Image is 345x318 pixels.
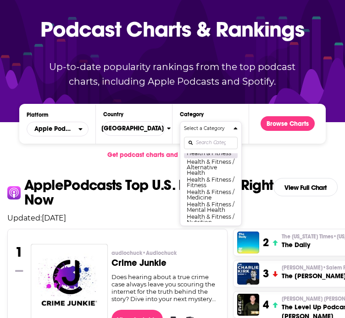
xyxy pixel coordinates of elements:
h3: Crime Junkie [111,259,220,268]
a: Get podcast charts and rankings via API [100,144,245,166]
img: The Daily [237,232,259,253]
div: Does hearing about a true crime case always leave you scouring the internet for the truth behind ... [111,273,220,302]
button: Categories [180,121,242,226]
p: audiochuck • Audiochuck [111,249,220,257]
span: [GEOGRAPHIC_DATA] [94,121,167,136]
input: Search Categories... [184,137,238,149]
h3: 4 [263,298,269,312]
p: Up-to-date popularity rankings from the top podcast charts, including Apple Podcasts and Spotify. [40,59,305,88]
button: Health & Fitness / Mental Health [184,201,238,213]
button: Health & Fitness / Nutrition [184,213,238,226]
a: View Full Chart [273,178,338,196]
h3: 1 [15,244,23,260]
span: Get podcast charts and rankings via API [107,151,228,159]
span: audiochuck [111,249,177,257]
button: Health & Fitness / Alternative Health [184,158,238,176]
span: • Audiochuck [142,250,177,256]
button: Countries [103,121,165,136]
h4: Select a Category [184,126,230,131]
h3: 2 [263,236,269,249]
img: The Level Up Podcast w/ Paul Alex [237,294,259,316]
span: Apple Podcasts [34,126,73,132]
button: Browse Charts [261,116,315,131]
button: Health & Fitness / Medicine [184,189,238,201]
a: audiochuck•AudiochuckCrime Junkie [111,249,220,273]
img: The Charlie Kirk Show [237,263,259,285]
h2: Platforms [27,122,89,136]
button: Health & Fitness / Fitness [184,176,238,189]
h3: 3 [263,267,269,280]
button: open menu [27,122,89,136]
img: apple Icon [7,186,21,199]
p: Apple Podcasts Top U.S. Podcasts Right Now [24,178,273,207]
